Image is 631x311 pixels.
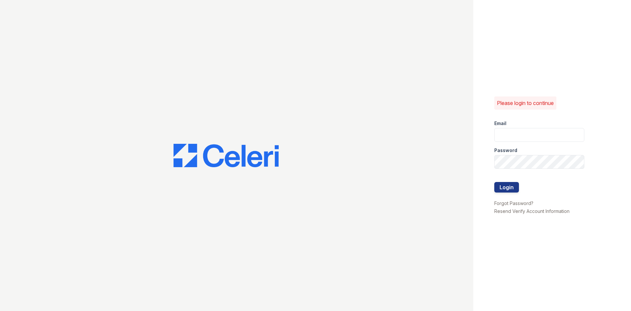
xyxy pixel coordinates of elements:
label: Password [494,147,517,154]
a: Forgot Password? [494,200,533,206]
p: Please login to continue [497,99,554,107]
a: Resend Verify Account Information [494,208,570,214]
img: CE_Logo_Blue-a8612792a0a2168367f1c8372b55b34899dd931a85d93a1a3d3e32e68fde9ad4.png [174,144,279,168]
label: Email [494,120,506,127]
button: Login [494,182,519,193]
